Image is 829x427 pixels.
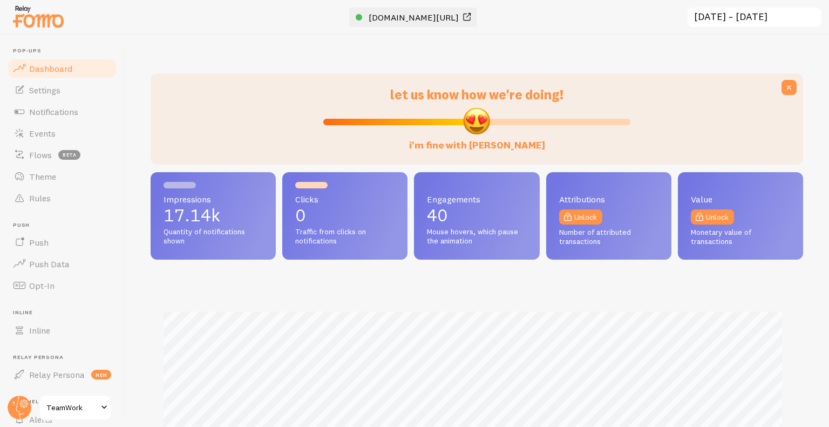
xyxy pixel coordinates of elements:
[390,86,563,103] span: let us know how we're doing!
[58,150,80,160] span: beta
[6,187,118,209] a: Rules
[29,63,72,74] span: Dashboard
[29,150,52,160] span: Flows
[46,401,98,414] span: TeamWork
[6,320,118,341] a: Inline
[462,106,491,135] img: emoji.png
[295,195,395,204] span: Clicks
[164,195,263,204] span: Impressions
[39,395,112,421] a: TeamWork
[29,237,49,248] span: Push
[6,232,118,253] a: Push
[6,101,118,123] a: Notifications
[691,209,734,225] a: Unlock
[427,227,526,246] span: Mouse hovers, which pause the animation
[29,259,70,269] span: Push Data
[164,207,263,224] p: 17.14k
[6,144,118,166] a: Flows beta
[691,195,790,204] span: Value
[6,123,118,144] a: Events
[29,85,60,96] span: Settings
[29,171,56,182] span: Theme
[29,106,78,117] span: Notifications
[164,227,263,246] span: Quantity of notifications shown
[295,227,395,246] span: Traffic from clicks on notifications
[29,325,50,336] span: Inline
[691,228,790,247] span: Monetary value of transactions
[11,3,65,30] img: fomo-relay-logo-orange.svg
[6,79,118,101] a: Settings
[409,128,545,152] label: i'm fine with [PERSON_NAME]
[427,207,526,224] p: 40
[295,207,395,224] p: 0
[29,280,55,291] span: Opt-In
[6,166,118,187] a: Theme
[427,195,526,204] span: Engagements
[29,369,85,380] span: Relay Persona
[13,309,118,316] span: Inline
[559,228,658,247] span: Number of attributed transactions
[6,364,118,385] a: Relay Persona new
[6,253,118,275] a: Push Data
[559,195,658,204] span: Attributions
[13,222,118,229] span: Push
[29,193,51,204] span: Rules
[559,209,602,225] a: Unlock
[13,48,118,55] span: Pop-ups
[6,275,118,296] a: Opt-In
[13,354,118,361] span: Relay Persona
[29,414,52,425] span: Alerts
[29,128,56,139] span: Events
[91,370,111,379] span: new
[6,58,118,79] a: Dashboard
